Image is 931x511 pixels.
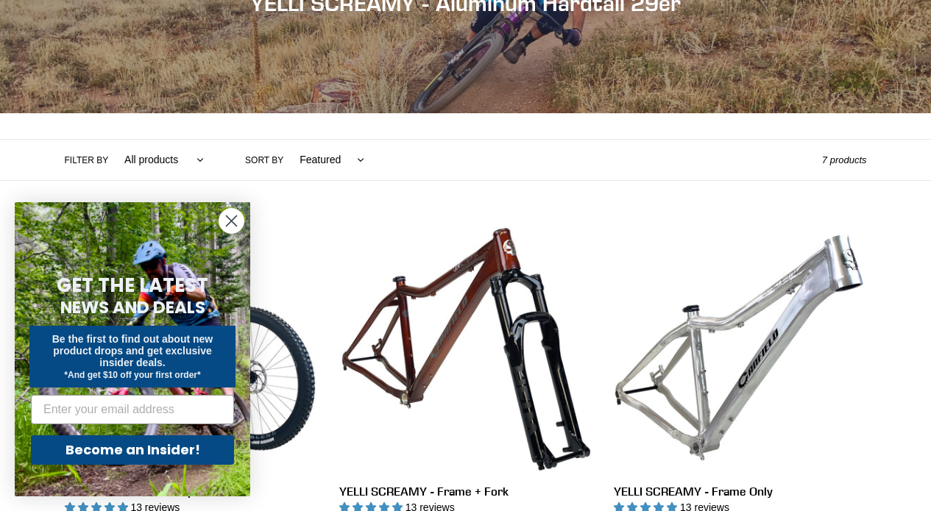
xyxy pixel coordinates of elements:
span: Be the first to find out about new product drops and get exclusive insider deals. [52,333,213,368]
span: NEWS AND DEALS [60,296,205,319]
button: Close dialog [219,208,244,234]
input: Enter your email address [31,395,234,424]
button: Become an Insider! [31,435,234,465]
span: *And get $10 off your first order* [64,370,200,380]
label: Filter by [65,154,109,167]
span: GET THE LATEST [57,272,208,299]
label: Sort by [245,154,283,167]
span: 7 products [822,154,867,165]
